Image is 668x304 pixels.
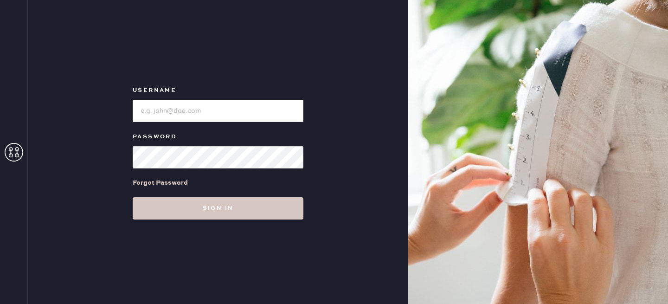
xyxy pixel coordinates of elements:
a: Forgot Password [133,168,188,197]
button: Sign in [133,197,303,220]
label: Password [133,131,303,142]
input: e.g. john@doe.com [133,100,303,122]
label: Username [133,85,303,96]
div: Forgot Password [133,178,188,188]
